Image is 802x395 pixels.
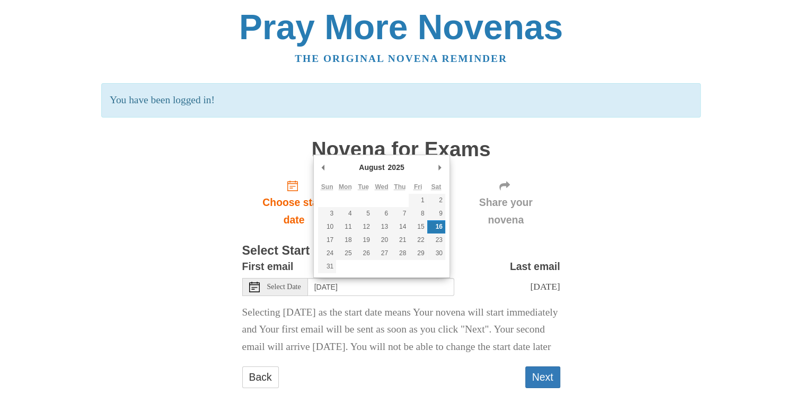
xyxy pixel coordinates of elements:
a: Back [242,366,279,388]
span: Share your novena [462,194,550,229]
button: 26 [355,247,373,260]
button: 30 [427,247,445,260]
button: 8 [409,207,427,220]
h1: Novena for Exams [242,138,560,161]
button: 17 [318,234,336,247]
button: 19 [355,234,373,247]
button: 29 [409,247,427,260]
button: 14 [391,220,409,234]
button: 28 [391,247,409,260]
h3: Select Start Date [242,244,560,258]
button: 5 [355,207,373,220]
button: 9 [427,207,445,220]
p: You have been logged in! [101,83,701,118]
button: 3 [318,207,336,220]
span: Select Date [267,283,301,291]
button: 20 [373,234,391,247]
button: 10 [318,220,336,234]
p: Selecting [DATE] as the start date means Your novena will start immediately and Your first email ... [242,304,560,356]
div: Click "Next" to confirm your start date first. [452,171,560,234]
button: 22 [409,234,427,247]
abbr: Friday [414,183,422,191]
button: 13 [373,220,391,234]
a: Pray More Novenas [239,7,563,47]
button: 24 [318,247,336,260]
abbr: Saturday [431,183,441,191]
div: 2025 [386,159,406,175]
button: 31 [318,260,336,273]
a: The original novena reminder [295,53,507,64]
button: Next [525,366,560,388]
span: Choose start date [253,194,336,229]
button: 18 [336,234,354,247]
button: 16 [427,220,445,234]
button: 27 [373,247,391,260]
label: Last email [510,258,560,275]
div: August [357,159,386,175]
button: 4 [336,207,354,220]
abbr: Tuesday [358,183,368,191]
label: First email [242,258,294,275]
abbr: Sunday [321,183,333,191]
button: 21 [391,234,409,247]
a: Choose start date [242,171,346,234]
button: 25 [336,247,354,260]
span: [DATE] [530,281,560,292]
button: 1 [409,194,427,207]
button: 11 [336,220,354,234]
abbr: Thursday [394,183,406,191]
abbr: Monday [339,183,352,191]
button: 23 [427,234,445,247]
button: 15 [409,220,427,234]
button: 2 [427,194,445,207]
button: Previous Month [318,159,329,175]
button: 7 [391,207,409,220]
input: Use the arrow keys to pick a date [308,278,454,296]
button: Next Month [435,159,445,175]
button: 12 [355,220,373,234]
abbr: Wednesday [375,183,388,191]
button: 6 [373,207,391,220]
